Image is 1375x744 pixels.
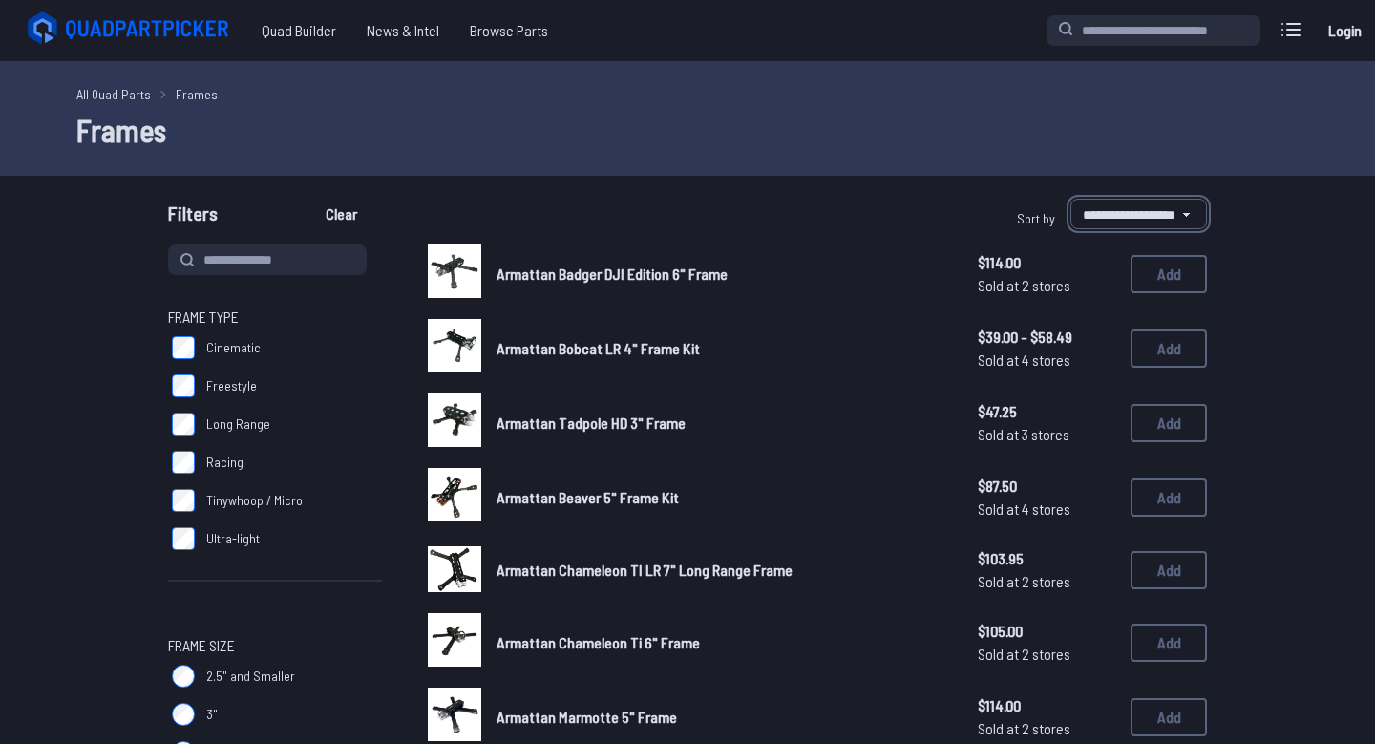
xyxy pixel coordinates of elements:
a: Quad Builder [246,11,351,50]
span: Sort by [1017,210,1055,226]
input: Freestyle [172,374,195,397]
button: Add [1131,255,1207,293]
input: Racing [172,451,195,474]
a: Armattan Beaver 5" Frame Kit [497,486,947,509]
input: 2.5" and Smaller [172,665,195,688]
span: Filters [168,199,218,237]
input: Long Range [172,413,195,436]
input: Ultra-light [172,527,195,550]
a: News & Intel [351,11,455,50]
span: $87.50 [978,475,1115,498]
a: Armattan Tadpole HD 3" Frame [497,412,947,435]
span: $103.95 [978,547,1115,570]
a: Armattan Marmotte 5" Frame [497,706,947,729]
a: Login [1322,11,1367,50]
img: image [428,393,481,447]
a: image [428,393,481,453]
a: image [428,613,481,672]
span: Armattan Tadpole HD 3" Frame [497,414,686,432]
span: $114.00 [978,694,1115,717]
span: $47.25 [978,400,1115,423]
span: $114.00 [978,251,1115,274]
span: Armattan Chameleon Ti 6" Frame [497,633,700,651]
span: $39.00 - $58.49 [978,326,1115,349]
button: Add [1131,551,1207,589]
span: $105.00 [978,620,1115,643]
span: Tinywhoop / Micro [206,491,303,510]
img: image [428,688,481,741]
a: image [428,542,481,598]
input: Tinywhoop / Micro [172,489,195,512]
a: All Quad Parts [76,84,151,104]
a: image [428,244,481,304]
a: Browse Parts [455,11,563,50]
span: Frame Size [168,634,235,657]
span: Sold at 4 stores [978,498,1115,521]
button: Add [1131,698,1207,736]
span: Cinematic [206,338,261,357]
span: Frame Type [168,306,239,329]
span: Ultra-light [206,529,260,548]
span: Armattan Bobcat LR 4" Frame Kit [497,339,700,357]
button: Add [1131,404,1207,442]
span: 2.5" and Smaller [206,667,295,686]
a: Armattan Chameleon TI LR 7" Long Range Frame [497,559,947,582]
span: Sold at 4 stores [978,349,1115,372]
input: Cinematic [172,336,195,359]
span: Sold at 3 stores [978,423,1115,446]
button: Add [1131,329,1207,368]
span: Long Range [206,415,270,434]
a: Frames [176,84,218,104]
span: Sold at 2 stores [978,274,1115,297]
input: 3" [172,703,195,726]
span: Armattan Marmotte 5" Frame [497,708,677,726]
button: Add [1131,478,1207,517]
span: 3" [206,705,218,724]
span: Armattan Badger DJI Edition 6" Frame [497,265,728,283]
select: Sort by [1070,199,1207,229]
img: image [428,319,481,372]
span: Sold at 2 stores [978,570,1115,593]
a: Armattan Badger DJI Edition 6" Frame [497,263,947,286]
a: image [428,319,481,378]
img: image [428,468,481,521]
h1: Frames [76,107,1299,153]
span: Freestyle [206,376,257,395]
button: Clear [309,199,373,229]
img: image [428,244,481,298]
img: image [428,613,481,667]
span: Armattan Beaver 5" Frame Kit [497,488,679,506]
span: Sold at 2 stores [978,717,1115,740]
a: Armattan Chameleon Ti 6" Frame [497,631,947,654]
a: image [428,468,481,527]
span: Armattan Chameleon TI LR 7" Long Range Frame [497,561,793,579]
img: image [428,546,481,592]
span: Sold at 2 stores [978,643,1115,666]
a: Armattan Bobcat LR 4" Frame Kit [497,337,947,360]
span: Racing [206,453,243,472]
button: Add [1131,624,1207,662]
